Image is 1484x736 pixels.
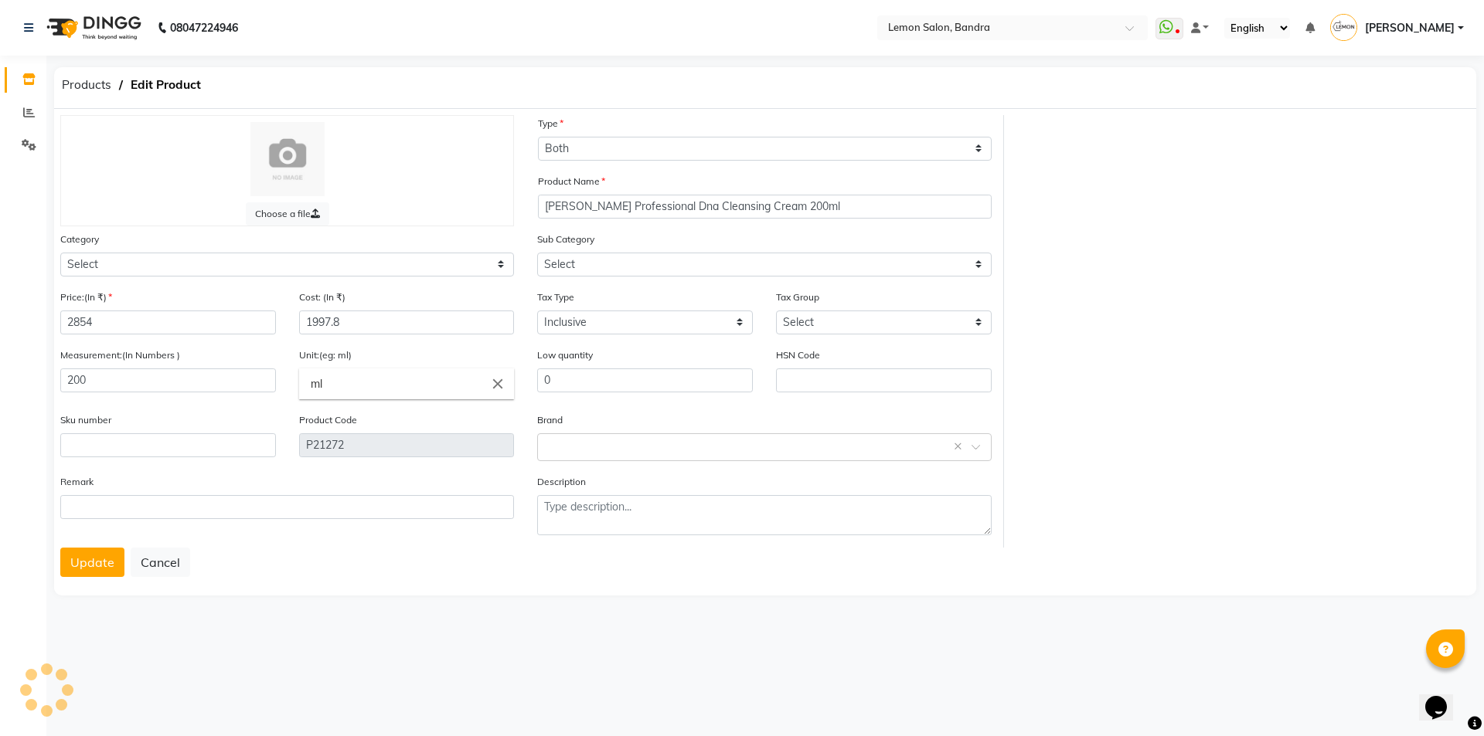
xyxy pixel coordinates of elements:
label: Brand [537,413,563,427]
label: Unit:(eg: ml) [299,348,352,362]
label: Cost: (In ₹) [299,290,345,304]
iframe: chat widget [1419,674,1469,721]
label: Price:(In ₹) [60,290,112,304]
span: Edit Product [123,71,209,99]
label: Type [538,117,563,131]
label: HSN Code [776,348,820,362]
label: Product Name [538,175,605,188]
img: Mohammed Faisal [1330,14,1357,41]
b: 08047224946 [170,6,238,49]
label: Description [537,475,586,489]
img: Cinque Terre [250,122,325,196]
label: Low quantity [537,348,593,362]
input: Leave empty to Autogenerate [299,433,515,457]
i: Close [489,375,506,392]
label: Measurement:(In Numbers ) [60,348,180,362]
label: Remark [60,475,94,489]
button: Cancel [131,548,190,577]
label: Category [60,232,99,246]
span: [PERSON_NAME] [1365,20,1455,36]
label: Sub Category [537,232,594,246]
button: Update [60,548,124,577]
label: Choose a file [246,202,329,226]
label: Tax Group [776,290,819,304]
label: Product Code [299,413,357,427]
label: Tax Type [537,290,574,304]
img: logo [39,6,145,49]
span: Products [54,71,119,99]
label: Sku number [60,413,111,427]
span: Clear all [954,439,967,455]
